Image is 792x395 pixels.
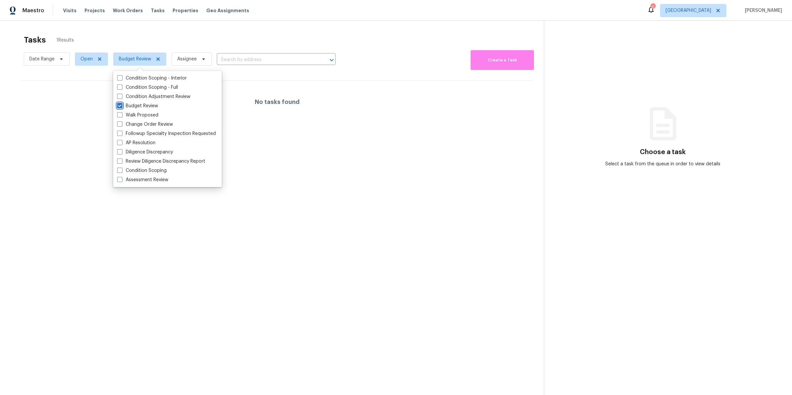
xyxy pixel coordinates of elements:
h3: Choose a task [640,149,686,155]
label: Condition Scoping - Interior [117,75,187,82]
span: Assignee [177,56,197,62]
label: Condition Scoping [117,167,167,174]
label: Condition Scoping - Full [117,84,178,91]
span: [GEOGRAPHIC_DATA] [666,7,711,14]
span: Date Range [29,56,54,62]
span: 1 Results [56,37,74,44]
span: Properties [173,7,198,14]
label: Followup Specialty Inspection Requested [117,130,216,137]
label: Diligence Discrepancy [117,149,173,155]
label: Walk Proposed [117,112,158,118]
h4: No tasks found [255,99,300,105]
button: Open [327,55,336,65]
label: Assessment Review [117,177,168,183]
label: AP Resolution [117,140,155,146]
span: Tasks [151,8,165,13]
span: Open [81,56,93,62]
label: Review Diligence Discrepancy Report [117,158,205,165]
h2: Tasks [24,37,46,43]
span: Geo Assignments [206,7,249,14]
button: Create a Task [471,50,534,70]
label: Change Order Review [117,121,173,128]
span: Create a Task [474,56,531,64]
label: Condition Adjustment Review [117,93,190,100]
input: Search by address [217,55,317,65]
span: Work Orders [113,7,143,14]
div: Select a task from the queue in order to view details [604,161,722,167]
span: Budget Review [119,56,151,62]
span: [PERSON_NAME] [742,7,782,14]
span: Visits [63,7,77,14]
div: 11 [650,4,655,11]
label: Budget Review [117,103,158,109]
span: Maestro [22,7,44,14]
span: Projects [84,7,105,14]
